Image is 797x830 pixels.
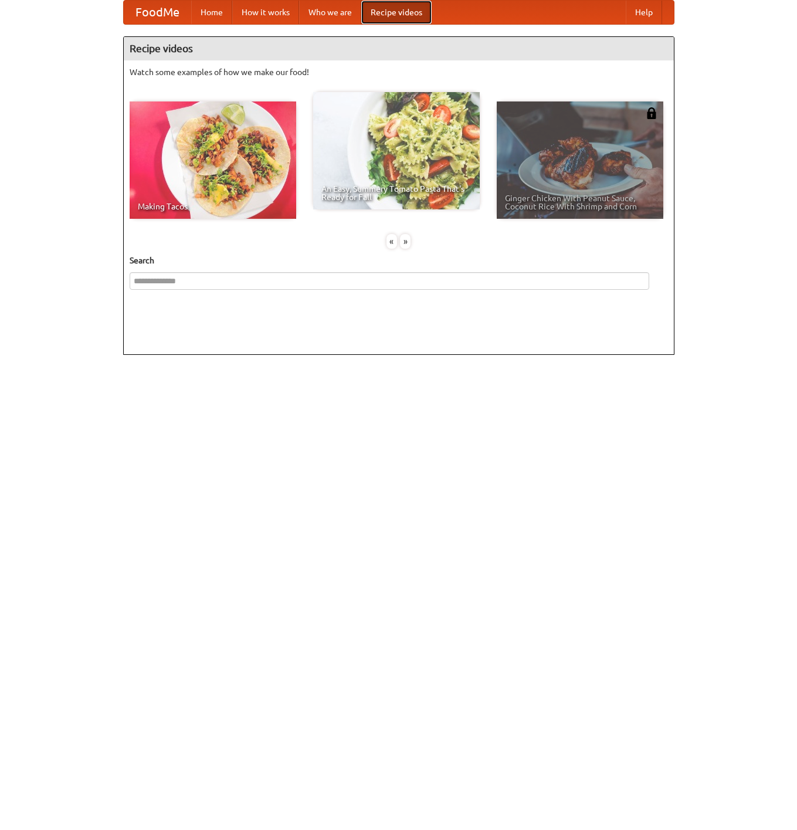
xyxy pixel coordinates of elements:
div: » [400,234,411,249]
a: How it works [232,1,299,24]
span: Making Tacos [138,202,288,211]
a: FoodMe [124,1,191,24]
img: 483408.png [646,107,657,119]
a: Making Tacos [130,101,296,219]
a: Who we are [299,1,361,24]
a: Home [191,1,232,24]
a: An Easy, Summery Tomato Pasta That's Ready for Fall [313,92,480,209]
p: Watch some examples of how we make our food! [130,66,668,78]
span: An Easy, Summery Tomato Pasta That's Ready for Fall [321,185,472,201]
a: Help [626,1,662,24]
h4: Recipe videos [124,37,674,60]
h5: Search [130,255,668,266]
div: « [386,234,397,249]
a: Recipe videos [361,1,432,24]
